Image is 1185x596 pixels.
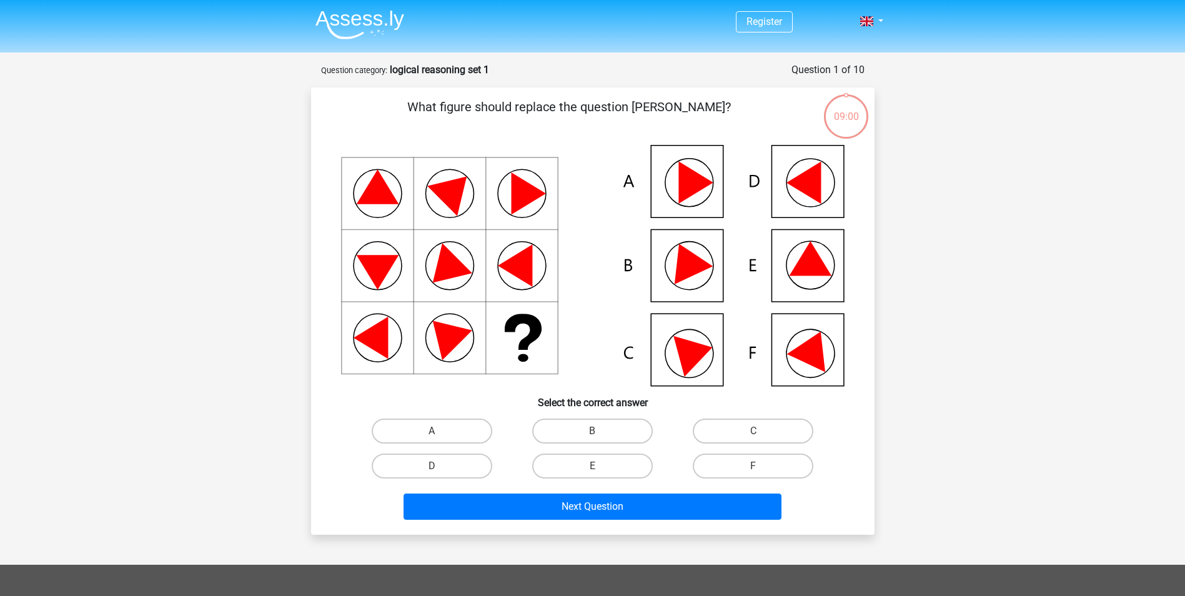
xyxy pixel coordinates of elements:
img: Assessly [315,10,404,39]
h6: Select the correct answer [331,387,855,409]
small: Question category: [321,66,387,75]
label: D [372,454,492,479]
label: F [693,454,813,479]
label: E [532,454,653,479]
label: C [693,419,813,444]
label: B [532,419,653,444]
div: Question 1 of 10 [791,62,865,77]
label: A [372,419,492,444]
button: Next Question [404,494,781,520]
p: What figure should replace the question [PERSON_NAME]? [331,97,808,135]
strong: logical reasoning set 1 [390,64,489,76]
div: 09:00 [823,93,870,124]
a: Register [746,16,782,27]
